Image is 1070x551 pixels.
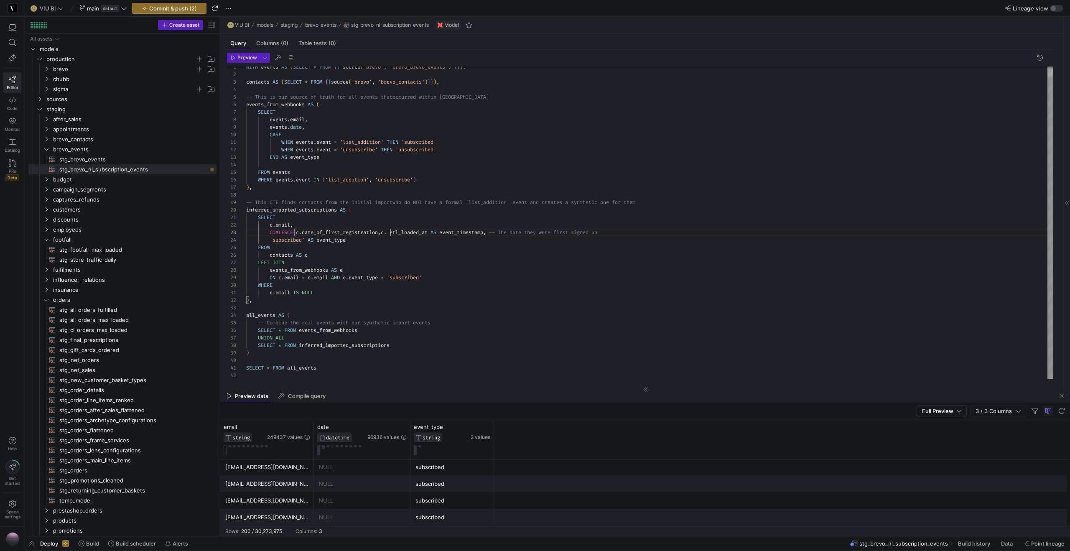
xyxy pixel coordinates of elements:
span: stg_returning_customer_baskets​​​​​​​​​​ [59,486,207,495]
div: Press SPACE to select this row. [28,34,217,44]
span: = [334,146,337,153]
span: stg_new_customer_basket_types​​​​​​​​​​ [59,375,207,385]
span: events_from_webhooks [246,101,305,108]
span: 🌝 [227,22,233,28]
a: Spacesettings [3,496,21,523]
span: etl_loaded_at [390,229,428,236]
div: Press SPACE to select this row. [28,54,217,64]
a: stg_order_details​​​​​​​​​​ [28,385,217,395]
span: , [372,79,375,85]
button: Getstarted [3,457,21,489]
div: Press SPACE to select this row. [28,455,217,465]
span: Alerts [173,540,188,547]
div: Press SPACE to select this row. [28,154,217,164]
div: 19 [227,199,236,206]
span: email [290,116,305,123]
span: stg_all_orders_max_loaded​​​​​​​​​​ [59,315,207,325]
span: VIU BI [40,5,56,12]
div: Press SPACE to select this row. [28,235,217,245]
span: . [299,229,302,236]
span: , [436,79,439,85]
span: events [273,169,290,176]
span: stg_store_traffic_daily​​​​​​​​​​ [59,255,207,265]
div: 2 [227,71,236,78]
div: Press SPACE to select this row. [28,114,217,124]
div: Press SPACE to select this row. [28,134,217,144]
span: ON [270,274,275,281]
span: promotions [53,526,215,536]
a: stg_store_traffic_daily​​​​​​​​​​ [28,255,217,265]
span: CASE [270,131,281,138]
span: ) [425,79,428,85]
span: , [290,222,293,228]
div: 7 [227,108,236,116]
span: IN [313,176,319,183]
span: ( [349,207,352,213]
img: https://storage.googleapis.com/y42-prod-data-exchange/images/zgRs6g8Sem6LtQCmmHzYBaaZ8bA8vNBoBzxR... [8,4,17,13]
span: SELECT [284,79,302,85]
span: customers [53,205,215,214]
a: stg_brevo_events​​​​​​​​​​ [28,154,217,164]
span: THEN [381,146,392,153]
a: temp_model​​​​​​​​​​ [28,495,217,505]
span: . [287,124,290,130]
span: models [257,22,273,28]
span: . [384,229,387,236]
span: { [328,79,331,85]
span: event [316,139,331,145]
span: c [296,229,299,236]
span: 'subscribed' [401,139,436,145]
span: PRs [9,168,16,173]
div: 18 [227,191,236,199]
span: . [273,222,275,228]
span: 'subscribed' [270,237,305,243]
a: stg_orders_archetype_configurations​​​​​​​​​​ [28,415,217,425]
div: 21 [227,214,236,221]
div: Press SPACE to select this row. [28,204,217,214]
div: 16 [227,176,236,184]
span: 'unsubscribe' [375,176,413,183]
span: , [305,116,308,123]
span: temp_model​​​​​​​​​​ [59,496,207,505]
span: main [87,5,99,12]
span: Commit & push (2) [149,5,197,12]
span: influencer_relations [53,275,215,285]
span: AS [331,267,337,273]
span: END [270,154,278,161]
span: SELECT [258,214,275,221]
div: 22 [227,221,236,229]
div: 12 [227,146,236,153]
div: 23 [227,229,236,236]
span: AS [308,101,313,108]
div: 10 [227,131,236,138]
span: Create asset [169,22,199,28]
div: Press SPACE to select this row. [28,144,217,154]
div: Press SPACE to select this row. [28,174,217,184]
span: event_timestamp [439,229,483,236]
span: THEN [387,139,398,145]
span: budget [53,175,215,184]
span: brevo_events [53,145,215,154]
span: insurance [53,285,215,295]
div: 27 [227,259,236,266]
a: stg_net_orders​​​​​​​​​​ [28,355,217,365]
a: stg_all_orders_max_loaded​​​​​​​​​​ [28,315,217,325]
span: ( [349,79,352,85]
span: 'list_addition' [340,139,384,145]
a: stg_brevo_nl_subscription_events​​​​​​​​​​ [28,164,217,174]
span: stg_orders_lens_configurations​​​​​​​​​​ [59,446,207,455]
span: 'brevo_contacts' [378,79,425,85]
div: Press SPACE to select this row. [28,44,217,54]
span: stg_footfall_max_loaded​​​​​​​​​​ [59,245,207,255]
div: 3 [227,78,236,86]
div: Press SPACE to select this row. [28,104,217,114]
span: -- This CTE finds contacts from the initial import [246,199,392,206]
span: Code [7,106,18,111]
span: sources [46,94,215,104]
div: 13 [227,153,236,161]
span: Full Preview [922,408,953,414]
span: FROM [258,244,270,251]
span: events [296,139,313,145]
div: Press SPACE to select this row. [28,385,217,395]
span: VIU BI [235,22,249,28]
